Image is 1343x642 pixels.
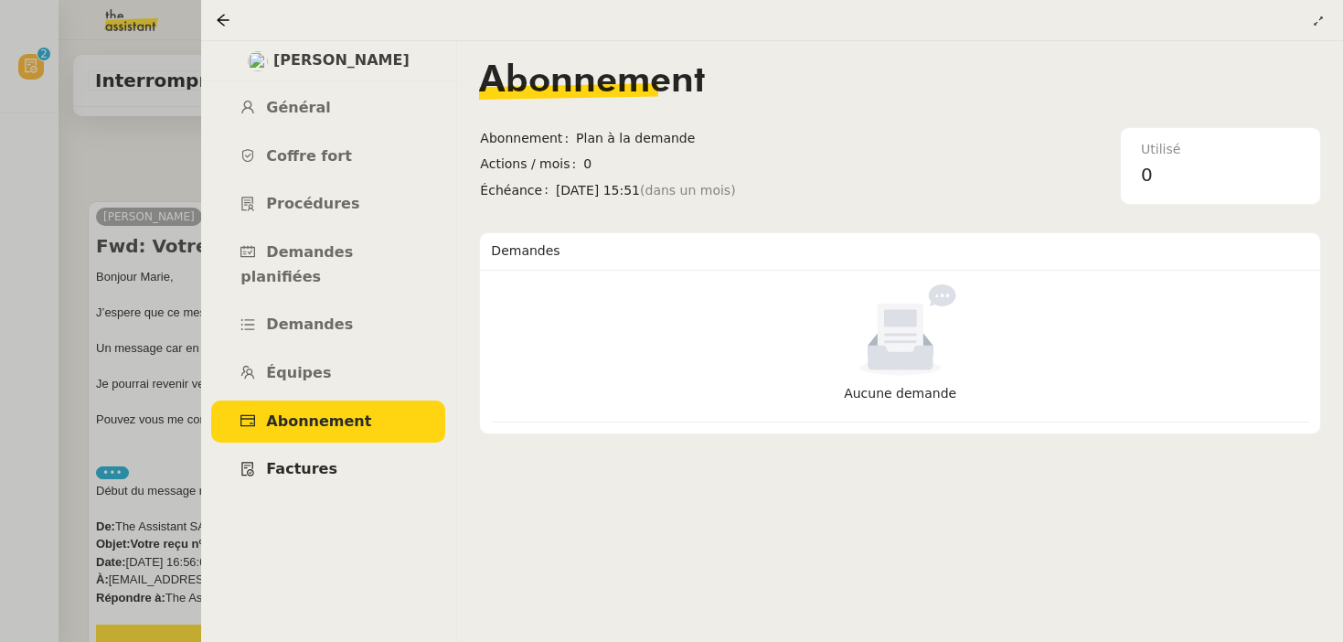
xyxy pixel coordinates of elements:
span: Demandes [266,316,353,333]
a: Équipes [211,352,445,395]
a: Procédures [211,183,445,226]
div: Utilisé [1141,139,1300,160]
a: Demandes planifiées [211,231,445,298]
span: Factures [266,460,337,477]
a: Abonnement [211,401,445,444]
span: Coffre fort [266,147,352,165]
a: Général [211,87,445,130]
span: Procédures [266,195,359,212]
span: 0 [583,154,946,175]
a: Demandes [211,304,445,347]
span: Général [266,99,330,116]
div: Demandes [491,233,1309,270]
span: Plan à la demande [576,128,946,149]
span: Aucune demande [844,386,956,401]
img: users%2Fqc24biThwZhC2XH4mlK6Ag9B1V12%2Favatar%2F897c408b-51c0-443d-aef9-560489eef3f3 [248,51,268,71]
span: Abonnement [479,63,705,100]
span: Équipes [266,364,331,381]
span: (dans un mois) [640,180,736,201]
span: Abonnement [480,128,576,149]
a: Coffre fort [211,135,445,178]
span: 0 [1141,164,1153,186]
span: Échéance [480,180,556,201]
span: Abonnement [266,412,371,430]
span: [PERSON_NAME] [273,48,410,73]
span: Actions / mois [480,154,583,175]
span: Demandes planifiées [240,243,353,285]
span: [DATE] 15:51 [556,180,946,201]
